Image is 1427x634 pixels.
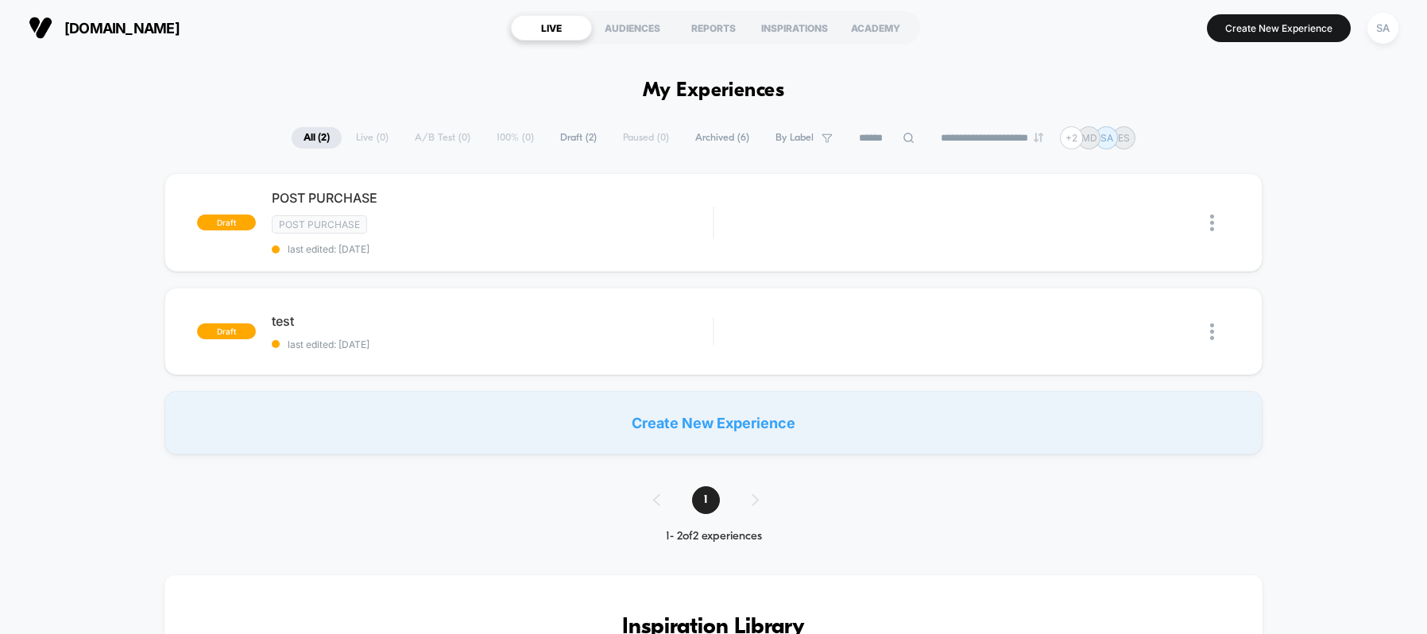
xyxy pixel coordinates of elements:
[24,15,184,41] button: [DOMAIN_NAME]
[29,16,52,40] img: Visually logo
[164,391,1263,454] div: Create New Experience
[1100,132,1113,144] p: SA
[1210,323,1214,340] img: close
[1207,14,1351,42] button: Create New Experience
[775,132,814,144] span: By Label
[272,338,713,350] span: last edited: [DATE]
[683,127,761,149] span: Archived ( 6 )
[272,313,713,329] span: test
[592,15,673,41] div: AUDIENCES
[1118,132,1130,144] p: ES
[1367,13,1398,44] div: SA
[272,190,713,206] span: POST PURCHASE
[835,15,916,41] div: ACADEMY
[272,215,367,234] span: Post Purchase
[643,79,785,102] h1: My Experiences
[197,215,256,230] span: draft
[754,15,835,41] div: INSPIRATIONS
[692,486,720,514] span: 1
[1034,133,1043,142] img: end
[548,127,609,149] span: Draft ( 2 )
[511,15,592,41] div: LIVE
[637,530,791,543] div: 1 - 2 of 2 experiences
[272,243,713,255] span: last edited: [DATE]
[1060,126,1083,149] div: + 2
[292,127,342,149] span: All ( 2 )
[64,20,180,37] span: [DOMAIN_NAME]
[1081,132,1097,144] p: MD
[1210,215,1214,231] img: close
[1363,12,1403,44] button: SA
[673,15,754,41] div: REPORTS
[197,323,256,339] span: draft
